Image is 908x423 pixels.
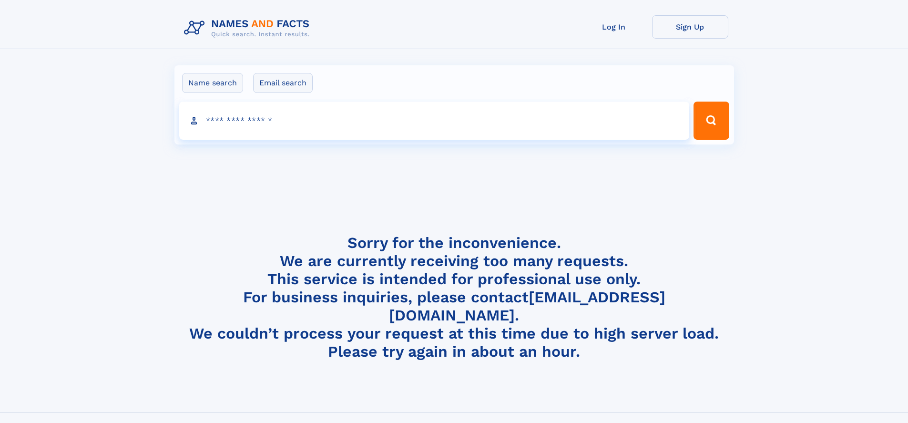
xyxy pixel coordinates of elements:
[180,234,728,361] h4: Sorry for the inconvenience. We are currently receiving too many requests. This service is intend...
[389,288,665,324] a: [EMAIL_ADDRESS][DOMAIN_NAME]
[576,15,652,39] a: Log In
[182,73,243,93] label: Name search
[180,15,317,41] img: Logo Names and Facts
[253,73,313,93] label: Email search
[652,15,728,39] a: Sign Up
[179,102,690,140] input: search input
[694,102,729,140] button: Search Button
